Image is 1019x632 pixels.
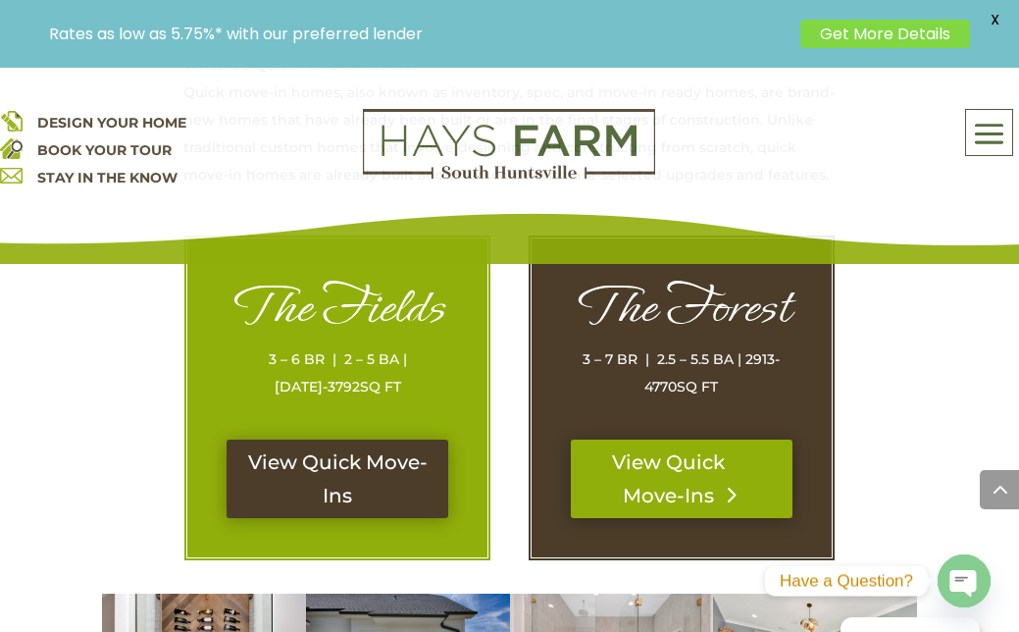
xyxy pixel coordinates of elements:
a: DESIGN YOUR HOME [37,114,186,132]
a: Get More Details [800,20,970,48]
h1: The Fields [227,278,448,345]
a: View Quick Move-Ins [571,440,792,518]
a: BOOK YOUR TOUR [37,141,172,159]
a: View Quick Move-Ins [227,440,448,518]
span: 3 – 6 BR | 2 – 5 BA | [DATE]-3792 [269,350,407,395]
p: Rates as low as 5.75%* with our preferred lender [49,25,790,43]
h1: The Forest [571,278,792,345]
span: X [980,5,1009,34]
a: STAY IN THE KNOW [37,169,178,186]
a: hays farm homes huntsville development [363,166,655,184]
span: SQ FT [360,378,401,395]
span: SQ FT [677,378,718,395]
img: Logo [363,109,655,180]
p: 3 – 7 BR | 2.5 – 5.5 BA | 2913-4770 [571,345,792,400]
